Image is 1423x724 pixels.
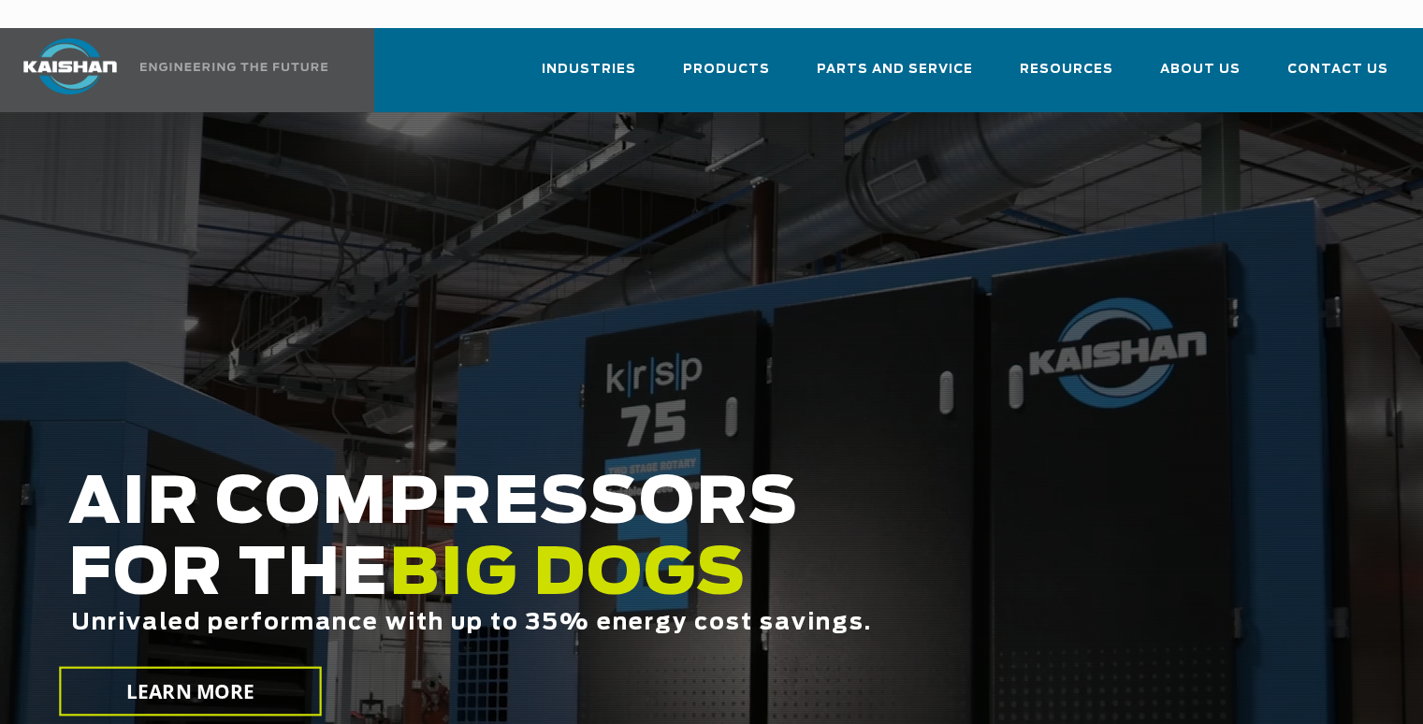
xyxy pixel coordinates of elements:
[68,469,1137,694] h2: AIR COMPRESSORS FOR THE
[1020,45,1113,109] a: Resources
[140,63,327,71] img: Engineering the future
[389,543,747,607] span: BIG DOGS
[1160,45,1241,109] a: About Us
[1287,59,1388,80] span: Contact Us
[542,45,636,109] a: Industries
[817,45,973,109] a: Parts and Service
[59,667,322,717] a: LEARN MORE
[683,45,770,109] a: Products
[1160,59,1241,80] span: About Us
[126,678,255,705] span: LEARN MORE
[542,59,636,80] span: Industries
[1287,45,1388,109] a: Contact Us
[71,612,872,634] span: Unrivaled performance with up to 35% energy cost savings.
[683,59,770,80] span: Products
[1020,59,1113,80] span: Resources
[817,59,973,80] span: Parts and Service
